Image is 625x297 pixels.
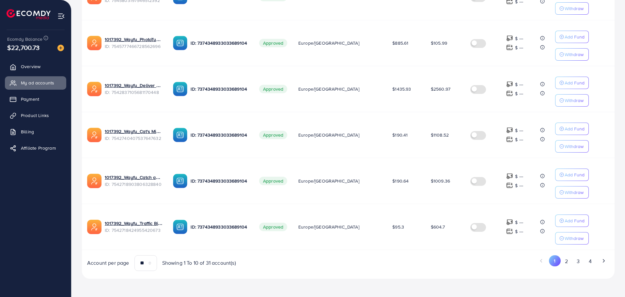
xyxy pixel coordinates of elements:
[506,228,513,235] img: top-up amount
[105,82,163,96] div: <span class='underline'>1017392_Wayfu_Deliver Till Dawn_AND</span></br>7542837105681170448
[555,140,589,153] button: Withdraw
[565,171,585,179] p: Add Fund
[105,174,163,181] a: 1017392_Wayfu_Catch and Feed_AND
[259,39,287,47] span: Approved
[515,90,523,97] p: $ ---
[584,255,596,267] button: Go to page 4
[87,174,102,188] img: ic-ads-acc.e4c84228.svg
[515,81,523,88] p: $ ---
[298,178,359,184] span: Europe/[GEOGRAPHIC_DATA]
[191,223,248,231] p: ID: 7374348933033689104
[555,2,589,15] button: Withdraw
[173,36,187,50] img: ic-ba-acc.ded83a64.svg
[392,40,408,46] span: $885.61
[191,131,248,139] p: ID: 7374348933033689104
[555,186,589,199] button: Withdraw
[506,182,513,189] img: top-up amount
[565,125,585,133] p: Add Fund
[298,40,359,46] span: Europe/[GEOGRAPHIC_DATA]
[506,90,513,97] img: top-up amount
[515,35,523,42] p: $ ---
[191,85,248,93] p: ID: 7374348933033689104
[105,135,163,141] span: ID: 7542740407537647632
[5,125,66,138] a: Billing
[191,177,248,185] p: ID: 7374348933033689104
[105,82,163,89] a: 1017392_Wayfu_Deliver Till Dawn_AND
[515,172,523,180] p: $ ---
[21,63,40,70] span: Overview
[565,142,584,150] p: Withdraw
[392,86,411,92] span: $1435.93
[259,177,287,185] span: Approved
[105,174,163,187] div: <span class='underline'>1017392_Wayfu_Catch and Feed_AND</span></br>7542718903806328840
[392,132,408,138] span: $190.41
[431,86,450,92] span: $2560.97
[21,128,34,135] span: Billing
[21,112,49,119] span: Product Links
[259,223,287,231] span: Approved
[549,255,560,266] button: Go to page 1
[5,109,66,122] a: Product Links
[162,259,236,267] span: Showing 1 To 10 of 31 account(s)
[173,82,187,96] img: ic-ba-acc.ded83a64.svg
[5,76,66,89] a: My ad accounts
[7,36,42,42] span: Ecomdy Balance
[21,80,54,86] span: My ad accounts
[21,145,56,151] span: Affiliate Program
[173,220,187,234] img: ic-ba-acc.ded83a64.svg
[565,97,584,104] p: Withdraw
[515,126,523,134] p: $ ---
[565,188,584,196] p: Withdraw
[598,255,609,266] button: Go to next page
[555,123,589,135] button: Add Fund
[555,232,589,245] button: Withdraw
[506,44,513,51] img: top-up amount
[515,218,523,226] p: $ ---
[87,220,102,234] img: ic-ads-acc.e4c84228.svg
[298,132,359,138] span: Europe/[GEOGRAPHIC_DATA]
[259,85,287,93] span: Approved
[105,128,163,141] div: <span class='underline'>1017392_Wayfu_Cat's Mischief_AND</span></br>7542740407537647632
[515,44,523,52] p: $ ---
[565,217,585,225] p: Add Fund
[105,181,163,187] span: ID: 7542718903806328840
[555,169,589,181] button: Add Fund
[555,215,589,227] button: Add Fund
[565,5,584,12] p: Withdraw
[515,228,523,235] p: $ ---
[392,178,409,184] span: $190.64
[259,131,287,139] span: Approved
[105,220,163,227] a: 1017392_Wayfu_Traffic Bike 3D_iOS
[565,51,584,58] p: Withdraw
[506,127,513,134] img: top-up amount
[5,93,66,106] a: Payment
[431,224,445,230] span: $604.7
[5,141,66,155] a: Affiliate Program
[597,268,620,292] iframe: Chat
[506,173,513,180] img: top-up amount
[105,89,163,96] span: ID: 7542837105681170448
[565,79,585,87] p: Add Fund
[87,82,102,96] img: ic-ads-acc.e4c84228.svg
[105,36,163,43] a: 1017392_Wayfu_PhotoTune Video Maker
[173,174,187,188] img: ic-ba-acc.ded83a64.svg
[87,128,102,142] img: ic-ads-acc.e4c84228.svg
[87,259,129,267] span: Account per page
[555,48,589,61] button: Withdraw
[555,94,589,107] button: Withdraw
[565,234,584,242] p: Withdraw
[191,39,248,47] p: ID: 7374348933033689104
[392,224,404,230] span: $95.3
[105,227,163,233] span: ID: 7542718424955420673
[506,35,513,42] img: top-up amount
[7,9,51,19] img: logo
[105,128,163,135] a: 1017392_Wayfu_Cat's Mischief_AND
[555,77,589,89] button: Add Fund
[431,40,447,46] span: $105.99
[7,43,40,52] span: $22,700.73
[515,182,523,189] p: $ ---
[105,43,163,50] span: ID: 7545777466728562696
[506,136,513,143] img: top-up amount
[105,36,163,50] div: <span class='underline'>1017392_Wayfu_PhotoTune Video Maker</span></br>7545777466728562696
